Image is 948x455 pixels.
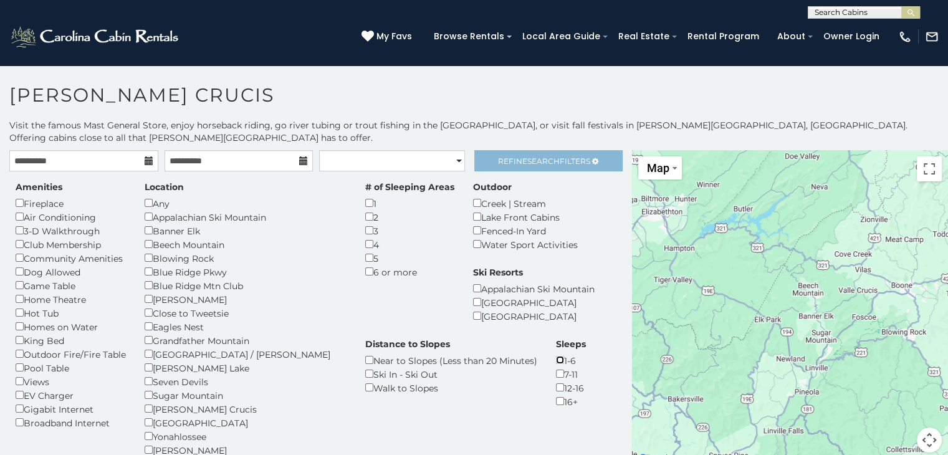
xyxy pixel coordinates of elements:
label: Amenities [16,181,62,193]
div: Yonahlossee [145,429,347,443]
div: Banner Elk [145,224,347,237]
div: 16+ [556,395,586,408]
button: Toggle fullscreen view [917,156,942,181]
a: Browse Rentals [428,27,510,46]
img: White-1-2.png [9,24,182,49]
div: 6 or more [365,265,454,279]
a: Owner Login [817,27,886,46]
div: Appalachian Ski Mountain [473,282,595,295]
div: 3-D Walkthrough [16,224,126,237]
div: Pool Table [16,361,126,375]
img: phone-regular-white.png [898,30,912,44]
div: 1-6 [556,353,586,367]
div: Lake Front Cabins [473,210,578,224]
div: EV Charger [16,388,126,402]
div: Appalachian Ski Mountain [145,210,347,224]
div: 2 [365,210,454,224]
div: [GEOGRAPHIC_DATA] [473,309,595,323]
a: My Favs [361,30,415,44]
button: Map camera controls [917,428,942,453]
span: Map [647,161,669,175]
div: Fireplace [16,196,126,210]
div: Views [16,375,126,388]
div: [PERSON_NAME] Crucis [145,402,347,416]
div: Grandfather Mountain [145,333,347,347]
div: Blue Ridge Mtn Club [145,279,347,292]
a: About [771,27,812,46]
div: Club Membership [16,237,126,251]
span: Refine Filters [498,156,590,166]
div: Air Conditioning [16,210,126,224]
label: Sleeps [556,338,586,350]
span: My Favs [376,30,412,43]
button: Change map style [638,156,682,180]
div: 4 [365,237,454,251]
span: Search [527,156,560,166]
div: Sugar Mountain [145,388,347,402]
div: Game Table [16,279,126,292]
label: Ski Resorts [473,266,523,279]
div: Outdoor Fire/Fire Table [16,347,126,361]
div: Gigabit Internet [16,402,126,416]
div: Broadband Internet [16,416,126,429]
div: Any [145,196,347,210]
label: # of Sleeping Areas [365,181,454,193]
div: 5 [365,251,454,265]
div: Dog Allowed [16,265,126,279]
a: RefineSearchFilters [474,150,623,171]
div: [GEOGRAPHIC_DATA] / [PERSON_NAME] [145,347,347,361]
div: Close to Tweetsie [145,306,347,320]
div: King Bed [16,333,126,347]
div: Blowing Rock [145,251,347,265]
div: Near to Slopes (Less than 20 Minutes) [365,353,537,367]
div: Seven Devils [145,375,347,388]
div: Creek | Stream [473,196,578,210]
img: mail-regular-white.png [925,30,939,44]
div: Eagles Nest [145,320,347,333]
label: Distance to Slopes [365,338,450,350]
div: Blue Ridge Pkwy [145,265,347,279]
div: 7-11 [556,367,586,381]
label: Outdoor [473,181,512,193]
div: 12-16 [556,381,586,395]
div: Beech Mountain [145,237,347,251]
div: Walk to Slopes [365,381,537,395]
div: [PERSON_NAME] [145,292,347,306]
a: Rental Program [681,27,765,46]
div: [GEOGRAPHIC_DATA] [473,295,595,309]
a: Real Estate [612,27,676,46]
a: Local Area Guide [516,27,606,46]
div: Water Sport Activities [473,237,578,251]
div: Ski In - Ski Out [365,367,537,381]
div: Homes on Water [16,320,126,333]
div: 3 [365,224,454,237]
div: Fenced-In Yard [473,224,578,237]
div: [GEOGRAPHIC_DATA] [145,416,347,429]
div: 1 [365,196,454,210]
div: Community Amenities [16,251,126,265]
div: Hot Tub [16,306,126,320]
div: [PERSON_NAME] Lake [145,361,347,375]
div: Home Theatre [16,292,126,306]
label: Location [145,181,184,193]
